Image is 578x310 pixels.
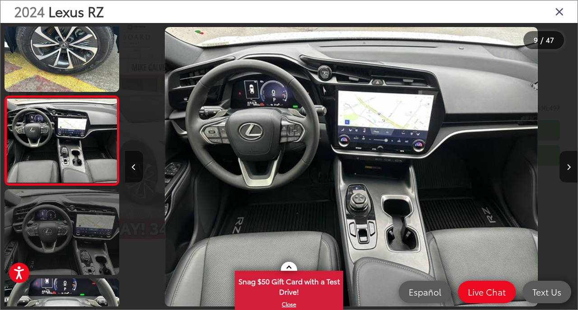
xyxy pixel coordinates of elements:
a: Text Us [522,281,571,303]
span: Lexus RZ [48,1,104,21]
span: Español [404,286,446,297]
img: 2024 Lexus RZ 450e Premium [3,5,120,92]
button: Next image [559,151,578,182]
div: 2024 Lexus RZ 450e Premium 8 [125,27,578,306]
span: / [540,37,544,43]
img: 2024 Lexus RZ 450e Premium [165,27,538,306]
img: 2024 Lexus RZ 450e Premium [6,98,118,182]
a: Live Chat [458,281,516,303]
span: Live Chat [463,286,510,297]
span: 47 [546,35,554,45]
span: Snag $50 Gift Card with a Test Drive! [236,272,342,299]
button: Previous image [125,151,143,182]
span: Text Us [528,286,566,297]
span: 9 [534,35,538,45]
a: Español [399,281,451,303]
i: Close gallery [555,5,564,17]
span: 2024 [14,1,45,21]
